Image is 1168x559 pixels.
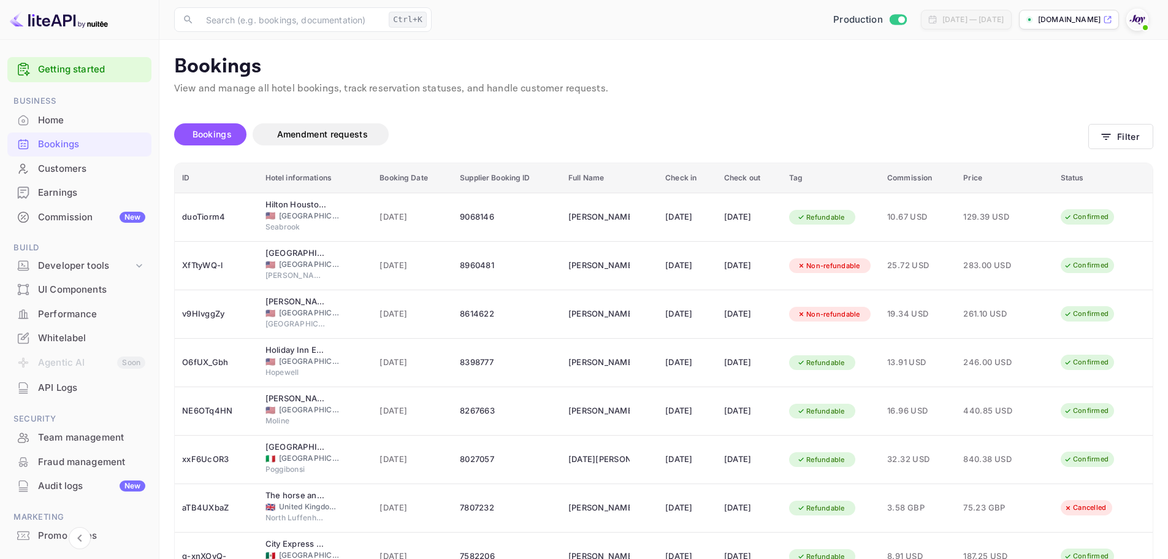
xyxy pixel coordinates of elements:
[7,255,151,277] div: Developer tools
[265,261,275,269] span: United States of America
[724,207,774,227] div: [DATE]
[265,393,327,405] div: Wyndham Moline on John Deere Commons
[38,186,145,200] div: Earnings
[1053,163,1153,193] th: Status
[69,527,91,549] button: Collapse navigation
[380,307,445,321] span: [DATE]
[174,55,1153,79] p: Bookings
[724,304,774,324] div: [DATE]
[38,381,145,395] div: API Logs
[7,426,151,449] a: Team management
[561,163,658,193] th: Full Name
[279,307,340,318] span: [GEOGRAPHIC_DATA]
[182,207,251,227] div: duoTiorm4
[665,353,709,372] div: [DATE]
[265,367,327,378] span: Hopewell
[38,114,145,128] div: Home
[7,133,151,156] div: Bookings
[7,524,151,547] a: Promo codes
[724,353,774,372] div: [DATE]
[182,498,251,518] div: aTB4UXbaZ
[120,212,145,223] div: New
[828,13,911,27] div: Switch to Sandbox mode
[7,278,151,301] a: UI Components
[38,455,145,469] div: Fraud management
[182,450,251,469] div: xxF6UcOR3
[887,259,949,272] span: 25.72 USD
[7,450,151,473] a: Fraud management
[963,259,1025,272] span: 283.00 USD
[380,501,445,515] span: [DATE]
[880,163,956,193] th: Commission
[7,376,151,399] a: API Logs
[279,210,340,222] span: [GEOGRAPHIC_DATA]
[38,529,145,543] div: Promo codes
[265,503,275,511] span: United Kingdom of Great Britain and Northern Ireland
[7,326,151,349] a: Whitelabel
[7,57,151,82] div: Getting started
[7,303,151,325] a: Performance
[665,304,709,324] div: [DATE]
[279,453,340,464] span: [GEOGRAPHIC_DATA]
[279,404,340,415] span: [GEOGRAPHIC_DATA]
[956,163,1053,193] th: Price
[568,401,630,421] div: Samuel Ruiz
[380,259,445,272] span: [DATE]
[789,404,853,419] div: Refundable
[258,163,373,193] th: Hotel informations
[789,452,853,468] div: Refundable
[7,524,151,548] div: Promo codes
[265,455,275,463] span: Italy
[265,212,275,220] span: United States of America
[1056,306,1116,322] div: Confirmed
[1056,500,1114,515] div: Cancelled
[1128,10,1147,29] img: With Joy
[279,259,340,270] span: [GEOGRAPHIC_DATA]
[665,450,709,469] div: [DATE]
[887,210,949,224] span: 10.67 USD
[265,512,327,523] span: North Luffenham
[460,304,554,324] div: 8614622
[7,94,151,108] span: Business
[265,538,327,550] div: City Express by Marriott La Paz
[389,12,427,28] div: Ctrl+K
[265,490,327,502] div: The horse and panniers guest house.
[665,401,709,421] div: [DATE]
[665,498,709,518] div: [DATE]
[963,404,1025,418] span: 440.85 USD
[279,501,340,512] span: United Kingdom of [GEOGRAPHIC_DATA] and [GEOGRAPHIC_DATA]
[199,7,384,32] input: Search (e.g. bookings, documentation)
[658,163,717,193] th: Check in
[38,307,145,322] div: Performance
[265,318,327,330] span: [GEOGRAPHIC_DATA]
[265,415,327,426] span: Moline
[460,450,554,469] div: 8027057
[7,412,151,426] span: Security
[38,162,145,176] div: Customers
[7,278,151,302] div: UI Components
[7,206,151,228] a: CommissionNew
[665,256,709,276] div: [DATE]
[7,206,151,229] div: CommissionNew
[7,133,151,155] a: Bookings
[265,222,327,233] span: Seabrook
[724,450,774,469] div: [DATE]
[7,181,151,204] a: Earnings
[717,163,782,193] th: Check out
[265,247,327,260] div: Hotel Bethany Beach
[568,450,630,469] div: Noel Ruiz
[963,307,1025,321] span: 261.10 USD
[182,353,251,372] div: O6fUX_Gbh
[887,404,949,418] span: 16.96 USD
[460,207,554,227] div: 9068146
[277,129,368,139] span: Amendment requests
[1056,209,1116,225] div: Confirmed
[120,480,145,492] div: New
[7,157,151,181] div: Customers
[963,210,1025,224] span: 129.39 USD
[568,256,630,276] div: Antonio Ruiz
[7,511,151,524] span: Marketing
[7,109,151,133] div: Home
[265,441,327,453] div: Villa San Lucchese
[460,353,554,372] div: 8398777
